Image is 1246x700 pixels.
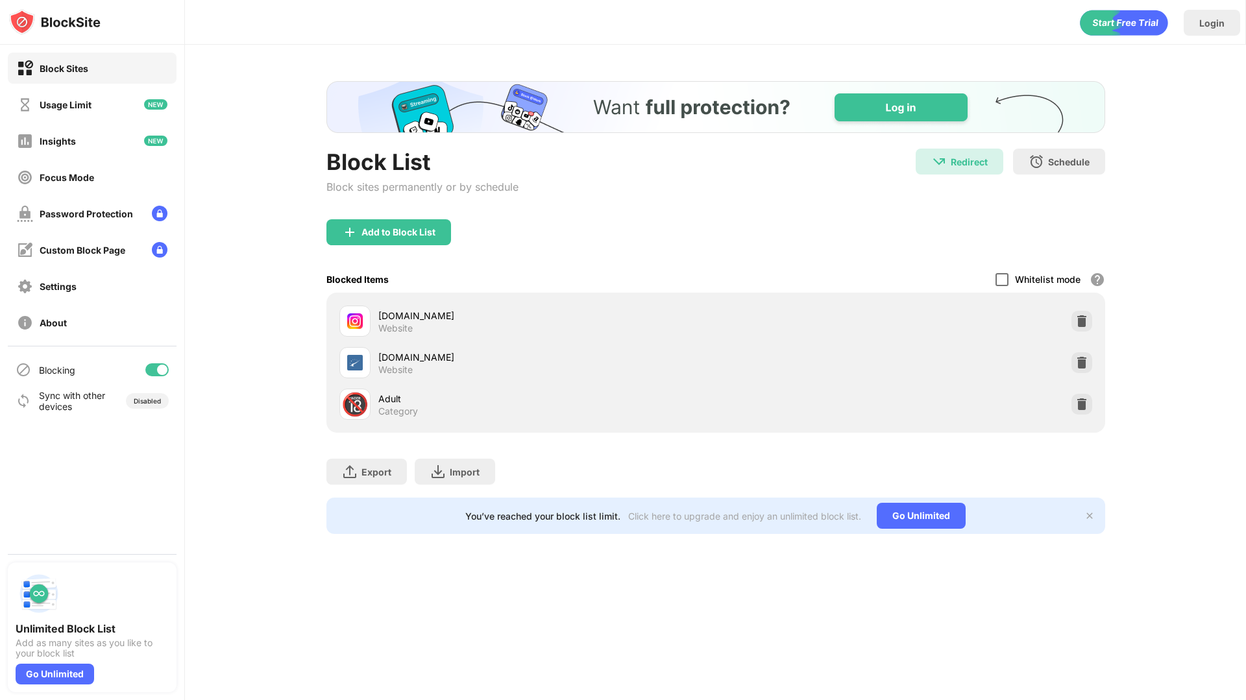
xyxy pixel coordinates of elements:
[152,206,167,221] img: lock-menu.svg
[40,136,76,147] div: Insights
[39,390,106,412] div: Sync with other devices
[40,63,88,74] div: Block Sites
[326,180,519,193] div: Block sites permanently or by schedule
[17,278,33,295] img: settings-off.svg
[17,315,33,331] img: about-off.svg
[877,503,966,529] div: Go Unlimited
[17,206,33,222] img: password-protection-off.svg
[16,622,169,635] div: Unlimited Block List
[134,397,161,405] div: Disabled
[628,511,861,522] div: Click here to upgrade and enjoy an unlimited block list.
[347,313,363,329] img: favicons
[1084,511,1095,521] img: x-button.svg
[378,405,418,417] div: Category
[1048,156,1090,167] div: Schedule
[152,242,167,258] img: lock-menu.svg
[1015,274,1081,285] div: Whitelist mode
[17,169,33,186] img: focus-off.svg
[17,133,33,149] img: insights-off.svg
[361,466,391,477] div: Export
[326,149,519,175] div: Block List
[39,365,75,376] div: Blocking
[40,172,94,183] div: Focus Mode
[378,309,716,322] div: [DOMAIN_NAME]
[9,9,101,35] img: logo-blocksite.svg
[378,350,716,364] div: [DOMAIN_NAME]
[40,281,77,292] div: Settings
[16,664,94,684] div: Go Unlimited
[40,208,133,219] div: Password Protection
[16,570,62,617] img: push-block-list.svg
[378,322,413,334] div: Website
[361,227,435,237] div: Add to Block List
[347,355,363,370] img: favicons
[1080,10,1168,36] div: animation
[16,638,169,658] div: Add as many sites as you like to your block list
[17,60,33,77] img: block-on.svg
[951,156,988,167] div: Redirect
[378,392,716,405] div: Adult
[326,274,389,285] div: Blocked Items
[17,97,33,113] img: time-usage-off.svg
[16,393,31,409] img: sync-icon.svg
[144,136,167,146] img: new-icon.svg
[341,391,369,418] div: 🔞
[144,99,167,110] img: new-icon.svg
[378,364,413,376] div: Website
[450,466,480,477] div: Import
[40,245,125,256] div: Custom Block Page
[17,242,33,258] img: customize-block-page-off.svg
[465,511,620,522] div: You’ve reached your block list limit.
[326,81,1105,133] iframe: Banner
[40,99,92,110] div: Usage Limit
[40,317,67,328] div: About
[1199,18,1225,29] div: Login
[16,362,31,378] img: blocking-icon.svg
